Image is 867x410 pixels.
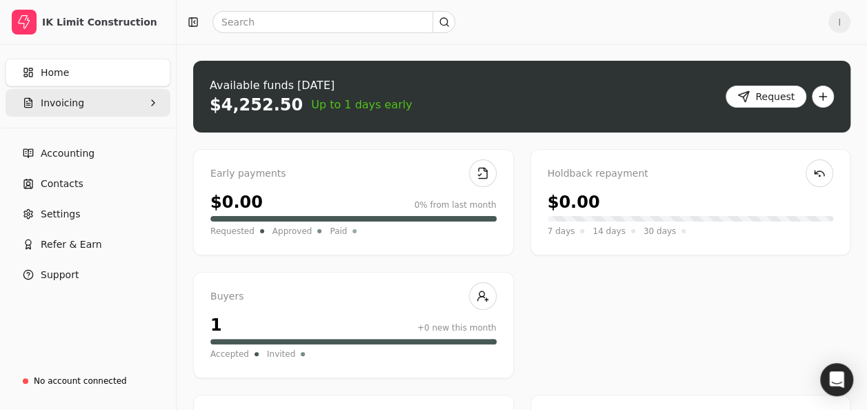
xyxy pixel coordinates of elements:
span: Approved [272,224,312,238]
a: No account connected [6,369,170,393]
div: IK Limit Construction [42,15,164,29]
div: $0.00 [548,190,600,215]
div: +0 new this month [417,322,497,334]
div: No account connected [34,375,127,387]
a: Home [6,59,170,86]
button: I [828,11,850,33]
div: Open Intercom Messenger [820,363,853,396]
div: Available funds [DATE] [210,77,412,94]
a: Settings [6,200,170,228]
span: Contacts [41,177,83,191]
span: Up to 1 days early [311,97,412,113]
span: 14 days [592,224,625,238]
a: Accounting [6,139,170,167]
span: Home [41,66,69,80]
div: Buyers [210,289,497,304]
button: Support [6,261,170,289]
span: 30 days [644,224,676,238]
button: Request [726,86,806,108]
span: Paid [330,224,347,238]
button: Refer & Earn [6,231,170,258]
span: Accepted [210,347,249,361]
div: 1 [210,313,222,338]
span: Invited [267,347,295,361]
span: Settings [41,207,80,222]
div: Early payments [210,166,497,182]
a: Contacts [6,170,170,197]
button: Invoicing [6,89,170,117]
div: $4,252.50 [210,94,303,116]
div: $0.00 [210,190,263,215]
div: 0% from last month [415,199,497,211]
span: Accounting [41,146,94,161]
span: Support [41,268,79,282]
span: Refer & Earn [41,237,102,252]
span: Invoicing [41,96,84,110]
span: Requested [210,224,255,238]
span: 7 days [548,224,575,238]
input: Search [212,11,455,33]
div: Holdback repayment [548,166,834,182]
